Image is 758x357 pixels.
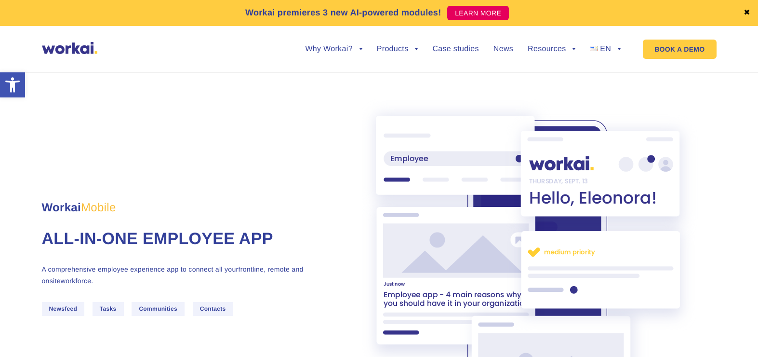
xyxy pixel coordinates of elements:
em: Mobile [81,201,116,214]
a: Case studies [432,45,479,53]
span: EN [600,45,611,53]
a: Resources [528,45,575,53]
p: Workai premieres 3 new AI-powered modules! [245,6,441,19]
span: Communities [132,302,185,316]
a: ✖ [744,9,750,17]
span: Workai [42,191,116,214]
a: News [493,45,513,53]
span: All-in-one Employee App [42,230,273,248]
span: frontline, remote and onsite [42,265,304,285]
span: Newsfeed [42,302,85,316]
a: Products [377,45,418,53]
span: A comprehensive employee experience app to connect all your [42,265,239,273]
span: Contacts [193,302,233,316]
a: LEARN MORE [447,6,509,20]
span: Tasks [93,302,124,316]
a: BOOK A DEMO [643,40,716,59]
span: workforce. [61,277,93,285]
a: Why Workai? [305,45,362,53]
